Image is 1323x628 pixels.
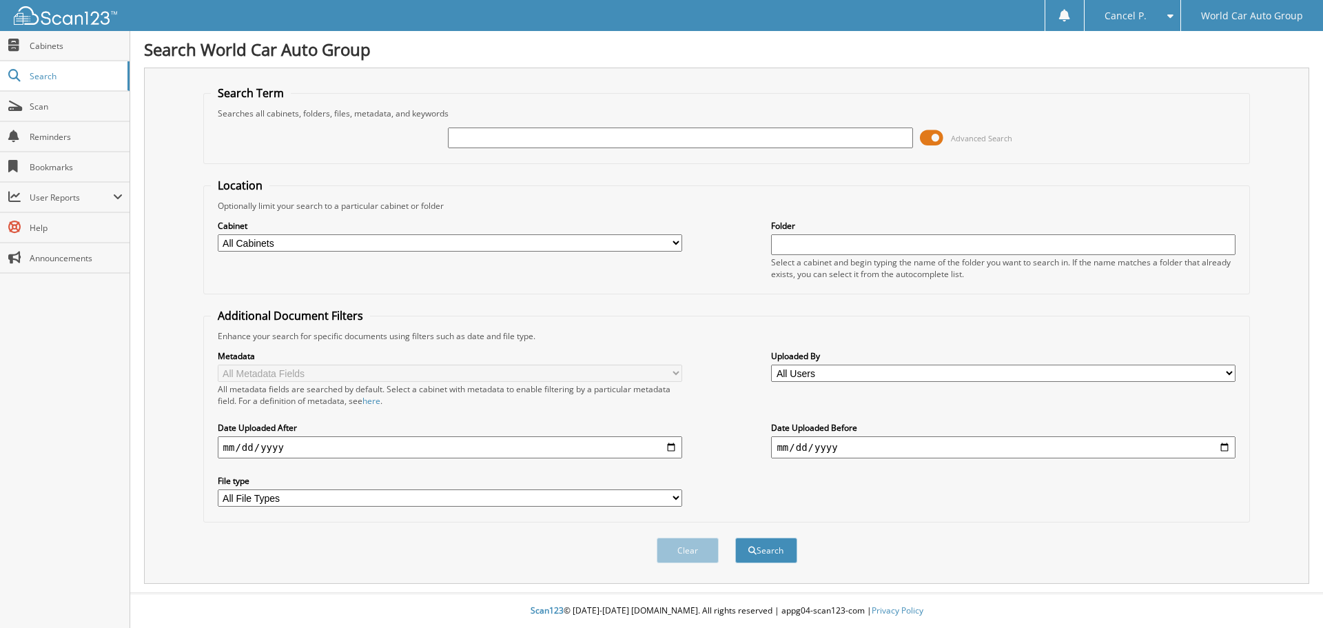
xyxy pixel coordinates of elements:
button: Clear [657,538,719,563]
span: Advanced Search [951,133,1012,143]
div: Enhance your search for specific documents using filters such as date and file type. [211,330,1243,342]
span: Bookmarks [30,161,123,173]
legend: Location [211,178,269,193]
div: Optionally limit your search to a particular cabinet or folder [211,200,1243,212]
div: © [DATE]-[DATE] [DOMAIN_NAME]. All rights reserved | appg04-scan123-com | [130,594,1323,628]
label: Uploaded By [771,350,1235,362]
span: User Reports [30,192,113,203]
label: Folder [771,220,1235,232]
legend: Additional Document Filters [211,308,370,323]
span: Scan123 [531,605,564,616]
span: Cancel P. [1105,12,1147,20]
span: Announcements [30,252,123,264]
div: All metadata fields are searched by default. Select a cabinet with metadata to enable filtering b... [218,383,682,407]
input: end [771,436,1235,458]
div: Searches all cabinets, folders, files, metadata, and keywords [211,108,1243,119]
legend: Search Term [211,85,291,101]
label: Date Uploaded Before [771,422,1235,434]
span: Reminders [30,131,123,143]
span: World Car Auto Group [1201,12,1303,20]
h1: Search World Car Auto Group [144,38,1309,61]
label: Date Uploaded After [218,422,682,434]
button: Search [735,538,797,563]
label: Cabinet [218,220,682,232]
a: here [362,395,380,407]
span: Search [30,70,121,82]
iframe: Chat Widget [1254,562,1323,628]
span: Cabinets [30,40,123,52]
span: Scan [30,101,123,112]
div: Select a cabinet and begin typing the name of the folder you want to search in. If the name match... [771,256,1235,280]
a: Privacy Policy [872,605,923,616]
input: start [218,436,682,458]
label: Metadata [218,350,682,362]
span: Help [30,222,123,234]
img: scan123-logo-white.svg [14,6,117,25]
label: File type [218,475,682,487]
